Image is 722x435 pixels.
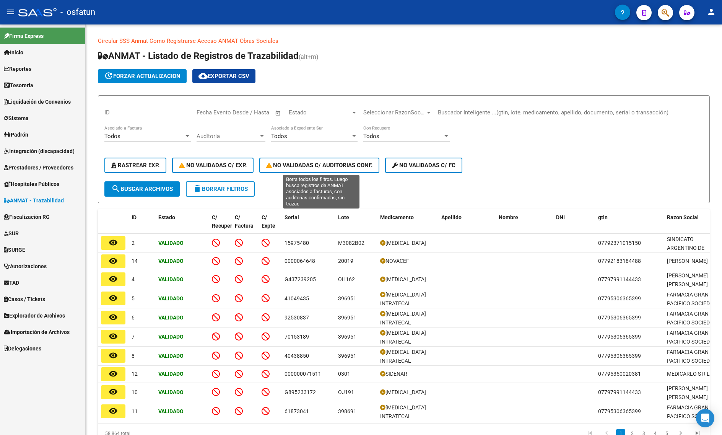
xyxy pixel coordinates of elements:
span: 12 [132,371,138,377]
datatable-header-cell: Serial [281,209,335,243]
span: ANMAT - Trazabilidad [4,196,64,205]
datatable-header-cell: C/ Factura [232,209,259,243]
mat-icon: remove_red_eye [109,256,118,266]
span: Todos [271,133,287,140]
span: FARMACIA GRAN PACIFICO SOCIEDAD EN COMANDITA SIMPLE [667,311,717,343]
span: 10 [132,389,138,395]
span: - osfatun [60,4,95,21]
span: SINDICATO ARGENTINO DE DOCENTES PARTICULARES [667,236,704,268]
datatable-header-cell: ID [128,209,155,243]
span: Integración (discapacidad) [4,147,75,155]
span: 7 [132,334,135,340]
span: 5 [132,295,135,301]
span: Todos [104,133,120,140]
button: No validadas c/ FC [385,158,462,173]
span: Inicio [4,48,23,57]
span: DNI [556,214,565,220]
datatable-header-cell: C/ Recupero [209,209,232,243]
div: Open Intercom Messenger [696,409,714,427]
input: Fecha inicio [197,109,228,116]
span: gtin [598,214,608,220]
span: C/ Expte [262,214,275,229]
span: C/ Recupero [212,214,235,229]
span: 07795306365399 [598,314,641,321]
datatable-header-cell: DNI [553,209,595,243]
span: Apellido [441,214,462,220]
mat-icon: search [111,184,120,193]
span: 61873041 [285,408,309,414]
span: 07797991144433 [598,276,641,282]
span: FARMACIA GRAN PACIFICO SOCIEDAD EN COMANDITA SIMPLE [667,292,717,324]
span: Prestadores / Proveedores [4,163,73,172]
button: No Validadas c/ Auditorias Conf. [259,158,380,173]
span: 70153189 [285,334,309,340]
span: Nombre [499,214,518,220]
strong: Validado [158,408,184,414]
mat-icon: person [707,7,716,16]
span: Lote [338,214,349,220]
a: Circular SSS Anmat [98,37,148,44]
span: 92530837 [285,314,309,321]
strong: Validado [158,353,184,359]
span: Casos / Tickets [4,295,45,303]
span: G437239205 [285,276,316,282]
span: Todos [363,133,379,140]
datatable-header-cell: Nombre [496,209,553,243]
span: Sistema [4,114,29,122]
span: 2 [132,240,135,246]
span: [MEDICAL_DATA] [385,389,426,395]
button: forzar actualizacion [98,69,187,83]
span: 396951 [338,295,356,301]
span: M3082B02 [338,240,364,246]
span: MEDICARLO S R L [667,371,710,377]
span: FARMACIA GRAN PACIFICO SOCIEDAD EN COMANDITA SIMPLE [667,330,717,362]
span: Medicamento [380,214,414,220]
datatable-header-cell: Lote [335,209,377,243]
span: Importación de Archivos [4,328,70,336]
span: Borrar Filtros [193,186,248,192]
span: Estado [158,214,175,220]
button: Borrar Filtros [186,181,255,197]
span: 07797991144433 [598,389,641,395]
span: [MEDICAL_DATA] [385,240,426,246]
span: OJ191 [338,389,354,395]
mat-icon: remove_red_eye [109,313,118,322]
a: Como Registrarse [150,37,196,44]
span: [PERSON_NAME] [PERSON_NAME] [667,385,708,400]
strong: Validado [158,371,184,377]
mat-icon: delete [193,184,202,193]
span: Seleccionar RazonSocial [363,109,425,116]
strong: Validado [158,258,184,264]
a: Acceso ANMAT Obras Sociales [197,37,278,44]
strong: Validado [158,295,184,301]
a: Documentacion trazabilidad [278,37,350,44]
span: 6 [132,314,135,321]
span: Explorador de Archivos [4,311,65,320]
span: ID [132,214,137,220]
span: No Validadas c/ Auditorias Conf. [266,162,373,169]
span: 0301 [338,371,350,377]
span: 396951 [338,334,356,340]
span: G895233172 [285,389,316,395]
mat-icon: remove_red_eye [109,332,118,341]
span: 07795306365399 [598,353,641,359]
span: Tesorería [4,81,33,90]
span: [MEDICAL_DATA] INTRATECAL [380,311,426,326]
input: Fecha fin [234,109,272,116]
span: Fiscalización RG [4,213,50,221]
datatable-header-cell: gtin [595,209,664,243]
button: Open calendar [274,109,283,117]
span: SUR [4,229,19,238]
span: 40438850 [285,353,309,359]
datatable-header-cell: Medicamento [377,209,438,243]
datatable-header-cell: C/ Expte [259,209,281,243]
mat-icon: remove_red_eye [109,406,118,415]
mat-icon: menu [6,7,15,16]
button: Buscar Archivos [104,181,180,197]
span: Buscar Archivos [111,186,173,192]
span: TAD [4,279,19,287]
p: - - [98,37,710,45]
span: No validadas c/ FC [392,162,455,169]
span: 15975480 [285,240,309,246]
span: 20019 [338,258,353,264]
